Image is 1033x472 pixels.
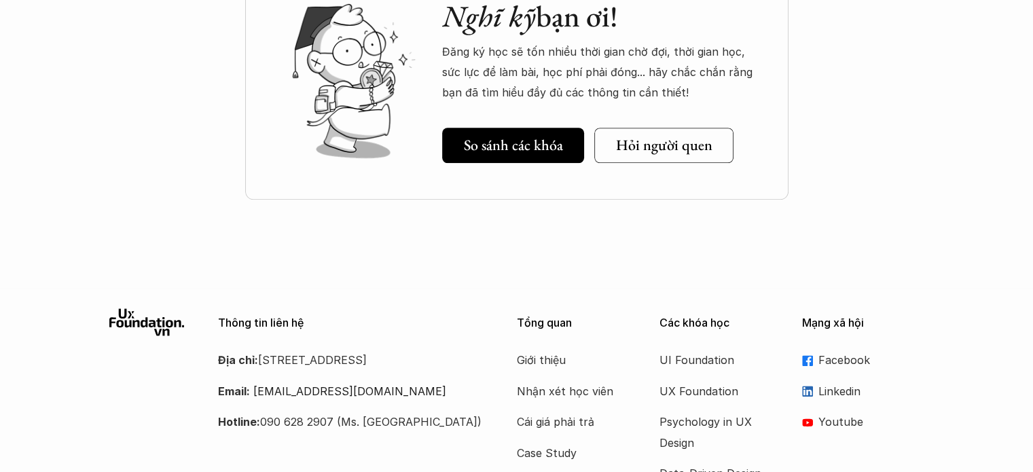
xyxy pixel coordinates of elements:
p: Linkedin [818,381,924,401]
a: Case Study [517,443,626,463]
p: Thông tin liên hệ [218,316,483,329]
a: UI Foundation [659,350,768,370]
strong: Địa chỉ: [218,353,258,367]
a: UX Foundation [659,381,768,401]
a: Giới thiệu [517,350,626,370]
p: Youtube [818,412,924,432]
strong: Email: [218,384,250,398]
a: Hỏi người quen [594,128,733,163]
a: Psychology in UX Design [659,412,768,453]
a: Nhận xét học viên [517,381,626,401]
p: Mạng xã hội [802,316,924,329]
a: [EMAIL_ADDRESS][DOMAIN_NAME] [253,384,446,398]
a: Facebook [802,350,924,370]
p: Các khóa học [659,316,782,329]
h5: Hỏi người quen [616,137,712,154]
p: [STREET_ADDRESS] [218,350,483,370]
a: Cái giá phải trả [517,412,626,432]
p: Đăng ký học sẽ tốn nhiều thời gian chờ đợi, thời gian học, sức lực để làm bài, học phí phải đóng.... [442,41,761,103]
a: Youtube [802,412,924,432]
strong: Hotline: [218,415,260,429]
a: Linkedin [802,381,924,401]
p: Facebook [818,350,924,370]
p: Tổng quan [517,316,639,329]
p: 090 628 2907 (Ms. [GEOGRAPHIC_DATA]) [218,412,483,432]
a: So sánh các khóa [442,128,584,163]
h5: So sánh các khóa [464,137,563,154]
